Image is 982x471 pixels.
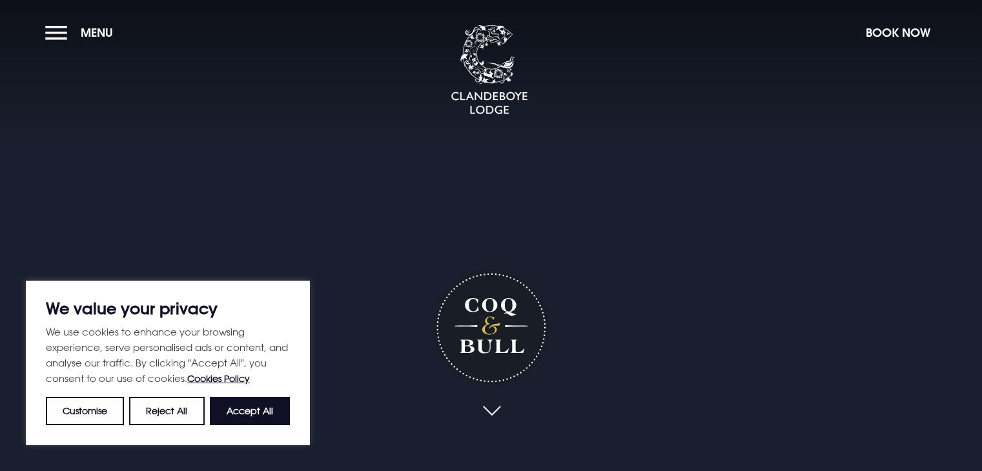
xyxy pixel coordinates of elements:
button: Menu [45,19,119,46]
img: Clandeboye Lodge [451,25,528,115]
button: Reject All [129,397,204,425]
h1: Coq & Bull [433,270,549,385]
p: We value your privacy [46,301,290,316]
button: Book Now [859,19,937,46]
p: We use cookies to enhance your browsing experience, serve personalised ads or content, and analys... [46,324,290,386]
button: Customise [46,397,124,425]
div: We value your privacy [26,281,310,445]
button: Accept All [210,397,290,425]
span: Menu [81,25,113,40]
a: Cookies Policy [187,373,250,384]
